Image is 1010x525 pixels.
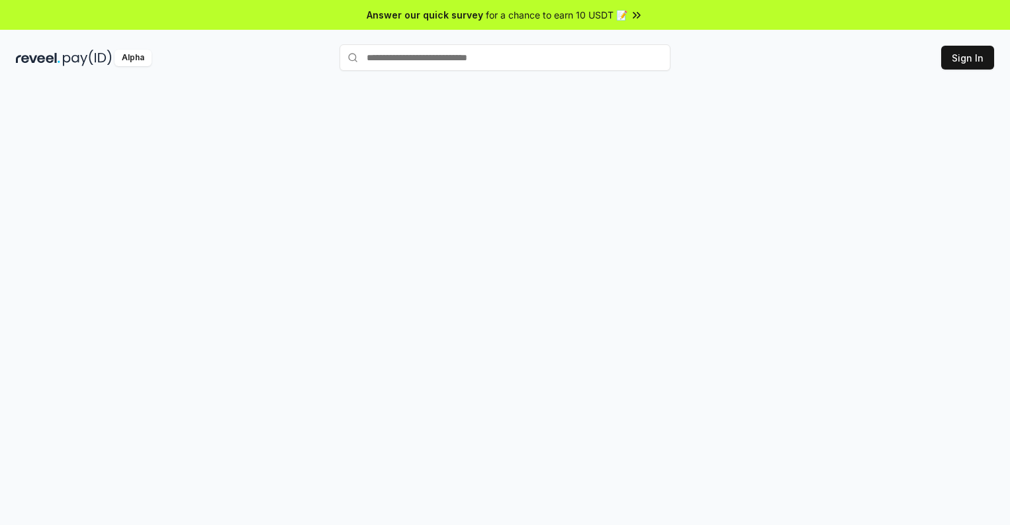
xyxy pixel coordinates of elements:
[486,8,627,22] span: for a chance to earn 10 USDT 📝
[367,8,483,22] span: Answer our quick survey
[115,50,152,66] div: Alpha
[16,50,60,66] img: reveel_dark
[941,46,994,70] button: Sign In
[63,50,112,66] img: pay_id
